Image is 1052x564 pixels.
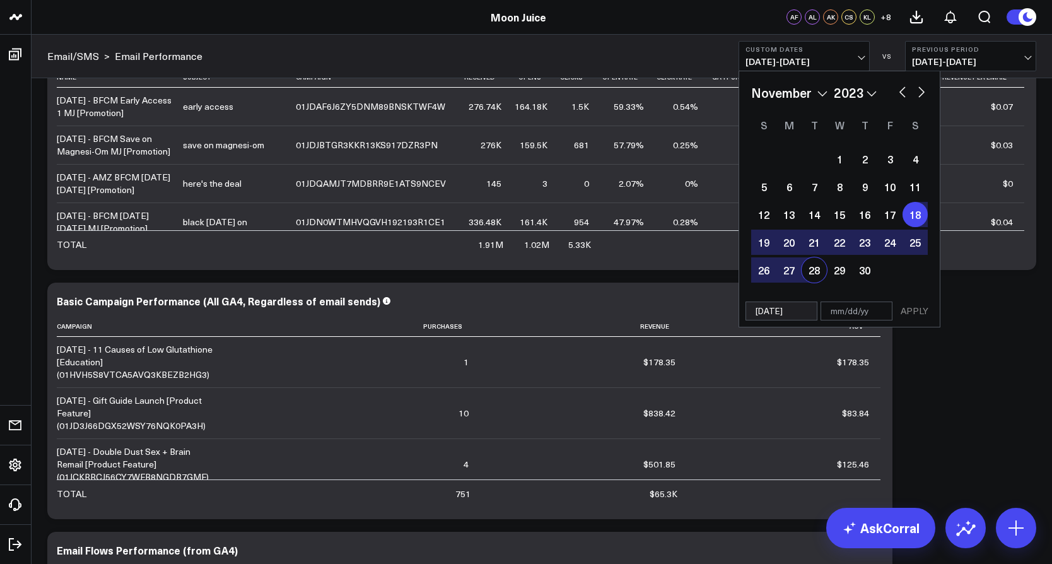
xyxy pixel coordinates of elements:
div: [DATE] - AMZ BFCM [DATE][DATE] [Promotion] [57,171,172,196]
div: 1.91M [478,238,503,251]
div: 57.79% [614,139,644,151]
div: VS [876,52,899,60]
div: Thursday [852,115,877,135]
div: 161.4K [520,216,547,228]
a: Moon Juice [491,10,546,24]
div: [DATE] - Gift Guide Launch [Product Feature] (01JD3J66DGX52WSY76NQK0PA3H) [57,394,216,432]
input: mm/dd/yy [745,302,817,320]
a: Email/SMS [47,49,99,63]
div: > [47,49,110,63]
div: [DATE] - BFCM [DATE][DATE] MJ [Promotion] [57,209,172,235]
a: AskCorral [826,508,935,548]
div: Wednesday [827,115,852,135]
b: Previous Period [912,45,1029,53]
div: TOTAL [57,488,86,500]
div: $65.3K [650,488,677,500]
div: $125.46 [837,458,869,471]
div: 145 [486,177,501,190]
th: Revenue [480,316,687,337]
div: here's the deal [183,177,242,190]
div: early access [183,100,233,113]
input: mm/dd/yy [821,302,892,320]
div: $0.04 [991,216,1013,228]
b: Custom Dates [745,45,863,53]
div: [DATE] - BFCM Early Access 1 MJ [Promotion] [57,94,172,119]
div: 01JDAF6J6ZY5DNM89BNSKTWF4W [296,100,445,113]
div: $178.35 [837,356,869,368]
div: 1.5K [571,100,589,113]
div: 336.48K [469,216,501,228]
div: 681 [574,139,589,151]
div: TOTAL [57,238,86,251]
div: save on magnesi-om [183,139,264,151]
div: 1.02M [524,238,549,251]
div: 0.28% [673,216,698,228]
div: Friday [877,115,903,135]
div: 276K [481,139,501,151]
div: 159.5K [520,139,547,151]
div: black [DATE] on [183,216,247,228]
div: 276.74K [469,100,501,113]
div: Tuesday [802,115,827,135]
div: $0.03 [991,139,1013,151]
th: Purchases [228,316,480,337]
div: $178.35 [643,356,675,368]
div: Saturday [903,115,928,135]
div: $838.42 [643,407,675,420]
th: Campaign [57,316,228,337]
div: 01JDJBTGR3KKR13KS917DZR3PN [296,139,438,151]
div: [DATE] - BFCM Save on Magnesi-Om MJ [Promotion] [57,132,172,158]
div: AK [823,9,838,25]
div: 59.33% [614,100,644,113]
div: 01JDQAMJT7MDBRR9E1ATS9NCEV [296,177,446,190]
div: 0.25% [673,139,698,151]
button: Previous Period[DATE]-[DATE] [905,41,1036,71]
div: 954 [574,216,589,228]
div: $0 [1003,177,1013,190]
div: Sunday [751,115,776,135]
button: APPLY [896,302,933,320]
div: AF [786,9,802,25]
th: Aov [687,316,880,337]
div: 4 [464,458,469,471]
div: Basic Campaign Performance (All GA4, Regardless of email sends) [57,294,380,308]
button: +8 [878,9,893,25]
div: 47.97% [614,216,644,228]
div: Email Flows Performance (from GA4) [57,543,238,557]
span: [DATE] - [DATE] [745,57,863,67]
div: 2.07% [619,177,644,190]
div: 0% [685,177,698,190]
div: [DATE] - Double Dust Sex + Brain Remail [Product Feature] (01JCKRRCJ56CY7WFB8NGDB7GMF) [57,445,216,483]
div: 0 [584,177,589,190]
div: 751 [455,488,470,500]
div: $0.07 [991,100,1013,113]
div: 01JDN0WTMHVQGVH192193R1CE1 [296,216,445,228]
div: Monday [776,115,802,135]
div: 3 [542,177,547,190]
a: Email Performance [115,49,202,63]
div: KL [860,9,875,25]
div: 1 [464,356,469,368]
div: 164.18K [515,100,547,113]
div: 5.33K [568,238,591,251]
div: $501.85 [643,458,675,471]
button: Custom Dates[DATE]-[DATE] [739,41,870,71]
div: AL [805,9,820,25]
div: $83.84 [842,407,869,420]
span: [DATE] - [DATE] [912,57,1029,67]
div: [DATE] - 11 Causes of Low Glutathione [Education] (01HVH5S8VTCA5AVQ3KBEZB2HG3) [57,343,216,381]
div: 10 [459,407,469,420]
div: 0.54% [673,100,698,113]
span: + 8 [880,13,891,21]
div: CS [841,9,856,25]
